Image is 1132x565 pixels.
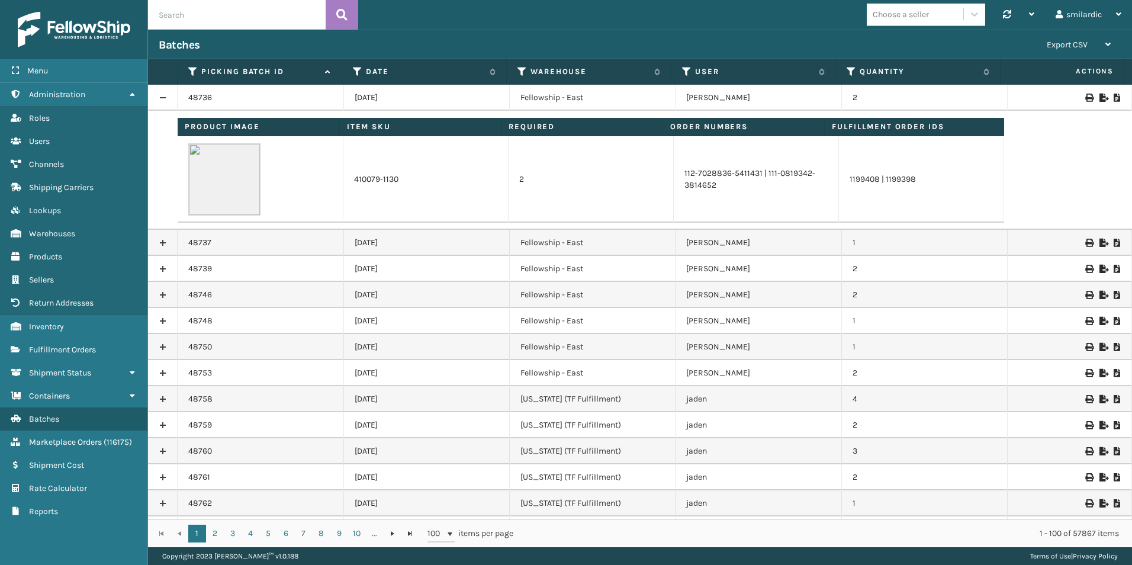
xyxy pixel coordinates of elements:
label: Order Numbers [670,121,817,132]
td: 48758 [178,386,343,412]
span: 100 [427,528,445,540]
td: jaden [676,464,841,490]
td: 48762 [178,490,343,516]
i: Export to .xls [1099,369,1107,377]
td: 48746 [178,282,343,308]
td: Fellowship - East [510,230,676,256]
td: 2 [842,282,1008,308]
div: Choose a seller [873,8,929,21]
label: Required [509,121,655,132]
td: [US_STATE] (TF Fulfillment) [510,464,676,490]
td: jaden [676,490,841,516]
i: Print Picklist [1114,265,1121,273]
span: Warehouses [29,229,75,239]
p: Copyright 2023 [PERSON_NAME]™ v 1.0.188 [162,547,298,565]
td: 48761 [178,464,343,490]
td: 48753 [178,360,343,386]
a: ... [366,525,384,542]
label: Product Image [185,121,332,132]
span: Menu [27,66,48,76]
h3: Batches [159,38,200,52]
label: Fulfillment Order Ids [832,121,979,132]
span: Go to the next page [388,529,397,538]
i: Export to .xls [1099,499,1107,508]
td: jaden [676,438,841,464]
label: Picking batch ID [201,66,319,77]
td: [PERSON_NAME] [676,256,841,282]
a: Privacy Policy [1073,552,1118,560]
i: Print Picklist [1114,94,1121,102]
td: [DATE] [344,85,510,111]
span: Products [29,252,62,262]
i: Print Picklist [1114,499,1121,508]
td: 1 [842,308,1008,334]
td: Fellowship - East [510,256,676,282]
td: 1 [842,334,1008,360]
i: Export to .xls [1099,473,1107,481]
td: 2 [842,464,1008,490]
td: Fellowship - East [510,85,676,111]
td: [PERSON_NAME] [676,282,841,308]
img: logo [18,12,130,47]
i: Export to .xls [1099,395,1107,403]
i: Print Picklist Labels [1085,265,1092,273]
span: items per page [427,525,514,542]
i: Print Picklist Labels [1085,473,1092,481]
i: Print Picklist [1114,343,1121,351]
td: [PERSON_NAME] [676,308,841,334]
td: [PERSON_NAME] [676,334,841,360]
span: ( 116175 ) [104,437,132,447]
a: 10 [348,525,366,542]
td: 112-7028836-5411431 | 111-0819342-3814652 [674,136,839,223]
label: Item SKU [347,121,494,132]
i: Print Picklist Labels [1085,395,1092,403]
i: Print Picklist [1114,473,1121,481]
td: 48737 [178,230,343,256]
td: [DATE] [344,516,510,542]
td: 1 [842,516,1008,542]
i: Print Picklist Labels [1085,499,1092,508]
i: Print Picklist Labels [1085,369,1092,377]
i: Print Picklist Labels [1085,239,1092,247]
i: Export to .xls [1099,265,1107,273]
span: Fulfillment Orders [29,345,96,355]
td: 48750 [178,334,343,360]
td: [DATE] [344,386,510,412]
span: Go to the last page [406,529,415,538]
a: Terms of Use [1030,552,1071,560]
td: 3 [842,438,1008,464]
td: [DATE] [344,490,510,516]
img: 51104088640_40f294f443_o-scaled-700x700.jpg [188,143,261,216]
span: Roles [29,113,50,123]
td: 48759 [178,412,343,438]
td: [DATE] [344,308,510,334]
span: Shipment Status [29,368,91,378]
td: 410079-1130 [343,136,509,223]
td: 1 [842,490,1008,516]
td: 48736 [178,85,343,111]
td: 2 [509,136,674,223]
div: 1 - 100 of 57867 items [530,528,1119,540]
i: Export to .xls [1099,317,1107,325]
div: | [1030,547,1118,565]
i: Export to .xls [1099,291,1107,299]
a: 5 [259,525,277,542]
td: 2 [842,412,1008,438]
td: [PERSON_NAME] [676,360,841,386]
i: Print Picklist Labels [1085,94,1092,102]
span: Reports [29,506,58,516]
span: Rate Calculator [29,483,87,493]
td: 48748 [178,308,343,334]
td: [DATE] [344,230,510,256]
i: Export to .xls [1099,447,1107,455]
span: Channels [29,159,64,169]
i: Print Picklist Labels [1085,421,1092,429]
td: [PERSON_NAME] [676,85,841,111]
label: Quantity [860,66,977,77]
td: Fellowship - East [510,282,676,308]
i: Print Picklist Labels [1085,447,1092,455]
label: User [695,66,813,77]
span: Marketplace Orders [29,437,102,447]
span: Administration [29,89,85,99]
td: 48760 [178,438,343,464]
